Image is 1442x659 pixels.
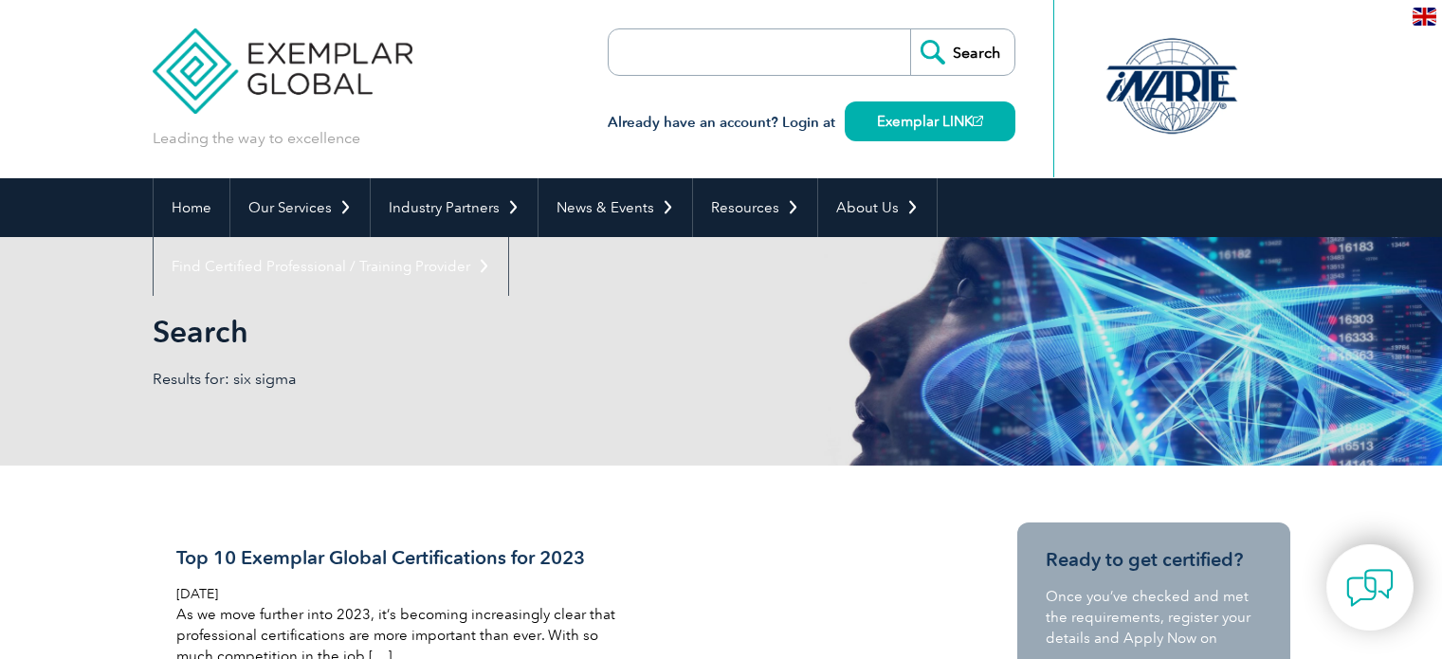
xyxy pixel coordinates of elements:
[608,111,1015,135] h3: Already have an account? Login at
[538,178,692,237] a: News & Events
[973,116,983,126] img: open_square.png
[153,369,721,390] p: Results for: six sigma
[1413,8,1436,26] img: en
[176,586,218,602] span: [DATE]
[230,178,370,237] a: Our Services
[176,546,626,570] h3: Top 10 Exemplar Global Certifications for 2023
[1346,564,1394,612] img: contact-chat.png
[154,178,229,237] a: Home
[1046,548,1262,572] h3: Ready to get certified?
[1046,586,1262,649] p: Once you’ve checked and met the requirements, register your details and Apply Now on
[153,128,360,149] p: Leading the way to excellence
[910,29,1014,75] input: Search
[818,178,937,237] a: About Us
[693,178,817,237] a: Resources
[371,178,538,237] a: Industry Partners
[154,237,508,296] a: Find Certified Professional / Training Provider
[153,313,881,350] h1: Search
[845,101,1015,141] a: Exemplar LINK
